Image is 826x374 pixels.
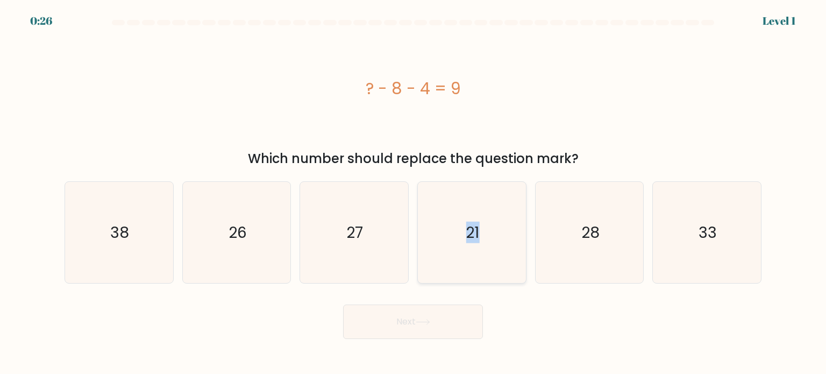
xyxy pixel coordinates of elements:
text: 26 [229,221,247,243]
text: 38 [111,221,130,243]
text: 28 [581,221,600,243]
button: Next [343,305,483,339]
text: 21 [466,221,480,243]
div: Level 1 [763,13,796,29]
text: 27 [347,221,364,243]
div: Which number should replace the question mark? [71,149,755,168]
div: ? - 8 - 4 = 9 [65,76,761,101]
div: 0:26 [30,13,52,29]
text: 33 [699,221,717,243]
